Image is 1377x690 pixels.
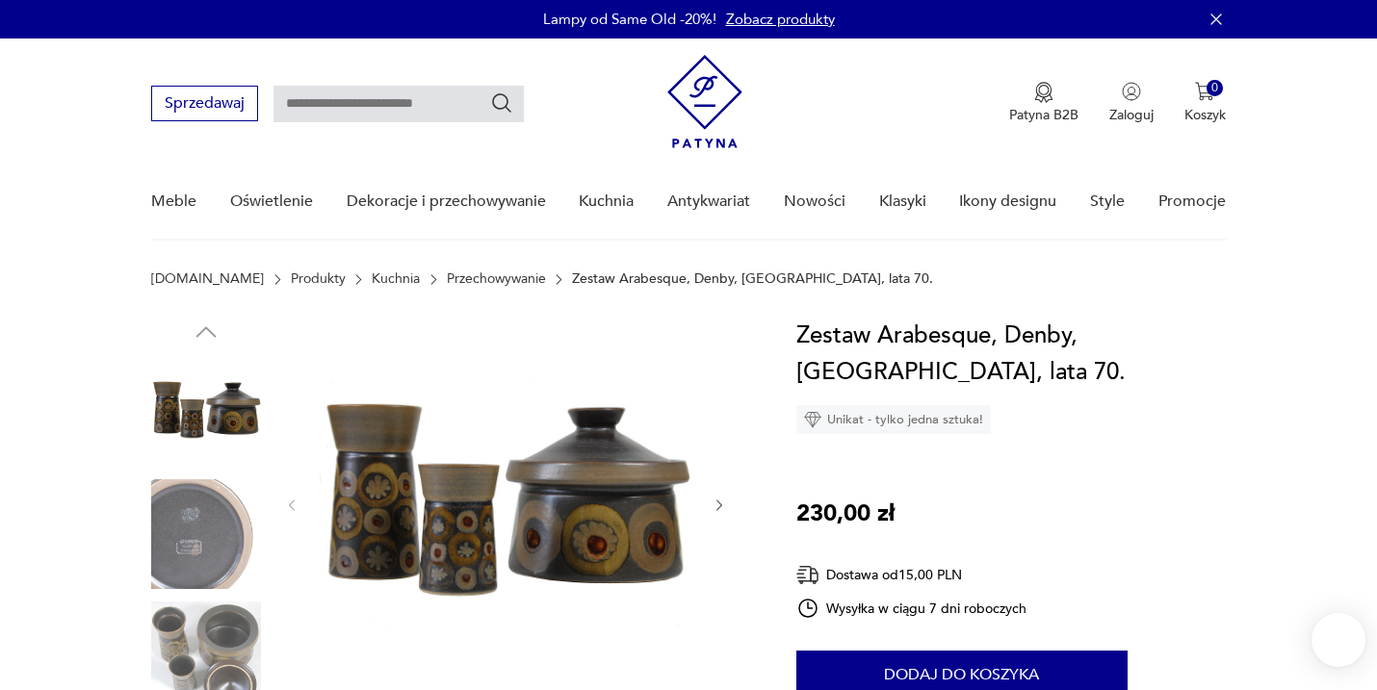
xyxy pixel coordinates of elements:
button: Sprzedawaj [151,86,258,121]
p: Patyna B2B [1009,106,1078,124]
button: 0Koszyk [1184,82,1226,124]
a: Nowości [784,165,845,239]
img: Ikona medalu [1034,82,1053,103]
a: Sprzedawaj [151,98,258,112]
div: Dostawa od 15,00 PLN [796,563,1027,587]
a: Style [1090,165,1125,239]
div: 0 [1207,80,1223,96]
img: Ikona dostawy [796,563,819,587]
img: Zdjęcie produktu Zestaw Arabesque, Denby, Wielka Brytania, lata 70. [151,479,261,589]
img: Ikona koszyka [1195,82,1214,101]
a: Przechowywanie [447,271,546,287]
button: Szukaj [490,91,513,115]
p: Zestaw Arabesque, Denby, [GEOGRAPHIC_DATA], lata 70. [572,271,933,287]
h1: Zestaw Arabesque, Denby, [GEOGRAPHIC_DATA], lata 70. [796,318,1226,391]
p: Lampy od Same Old -20%! [543,10,716,29]
a: Kuchnia [372,271,420,287]
a: Antykwariat [667,165,750,239]
img: Patyna - sklep z meblami i dekoracjami vintage [667,55,742,148]
img: Ikona diamentu [804,411,821,428]
div: Wysyłka w ciągu 7 dni roboczych [796,597,1027,620]
img: Zdjęcie produktu Zestaw Arabesque, Denby, Wielka Brytania, lata 70. [320,318,691,689]
a: Dekoracje i przechowywanie [347,165,546,239]
a: [DOMAIN_NAME] [151,271,264,287]
a: Produkty [291,271,346,287]
a: Promocje [1158,165,1226,239]
button: Patyna B2B [1009,82,1078,124]
a: Meble [151,165,196,239]
img: Zdjęcie produktu Zestaw Arabesque, Denby, Wielka Brytania, lata 70. [151,356,261,466]
a: Oświetlenie [230,165,313,239]
p: Koszyk [1184,106,1226,124]
a: Ikona medaluPatyna B2B [1009,82,1078,124]
p: Zaloguj [1109,106,1154,124]
img: Ikonka użytkownika [1122,82,1141,101]
p: 230,00 zł [796,496,895,532]
a: Kuchnia [579,165,634,239]
a: Zobacz produkty [726,10,835,29]
div: Unikat - tylko jedna sztuka! [796,405,991,434]
a: Ikony designu [959,165,1056,239]
button: Zaloguj [1109,82,1154,124]
iframe: Smartsupp widget button [1312,613,1365,667]
a: Klasyki [879,165,926,239]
